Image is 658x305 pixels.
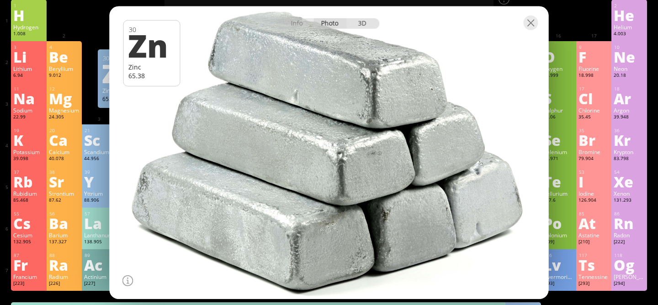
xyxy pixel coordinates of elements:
[49,280,80,288] div: [226]
[578,133,609,147] div: Br
[49,216,80,230] div: Ba
[614,216,644,230] div: Rn
[49,190,80,197] div: Strontium
[544,252,574,258] div: 116
[578,239,609,246] div: [210]
[543,114,574,121] div: 32.06
[13,114,44,121] div: 22.99
[13,91,44,106] div: Na
[614,65,644,72] div: Neon
[614,257,644,272] div: Og
[85,211,115,217] div: 57
[614,190,644,197] div: Xenon
[614,49,644,64] div: Ne
[578,107,609,114] div: Chlorine
[13,239,44,246] div: 132.905
[84,231,115,239] div: Lanthanum
[49,86,80,92] div: 12
[49,114,80,121] div: 24.305
[543,91,574,106] div: S
[614,44,644,50] div: 10
[13,31,44,38] div: 1.008
[84,257,115,272] div: Ac
[578,49,609,64] div: F
[543,133,574,147] div: Se
[49,169,80,175] div: 38
[543,197,574,204] div: 127.6
[84,190,115,197] div: Yttrium
[543,107,574,114] div: Sulphur
[49,133,80,147] div: Ca
[578,216,609,230] div: At
[84,273,115,280] div: Actinium
[49,148,80,155] div: Calcium
[543,155,574,163] div: 78.971
[13,257,44,272] div: Fr
[13,72,44,80] div: 6.94
[14,86,44,92] div: 11
[85,252,115,258] div: 89
[13,133,44,147] div: K
[13,107,44,114] div: Sodium
[544,86,574,92] div: 16
[543,49,574,64] div: O
[14,128,44,134] div: 19
[49,91,80,106] div: Mg
[49,49,80,64] div: Be
[614,133,644,147] div: Kr
[614,3,644,9] div: 2
[84,148,115,155] div: Scandium
[614,148,644,155] div: Krypton
[13,280,44,288] div: [223]
[578,174,609,189] div: I
[579,128,609,134] div: 35
[13,197,44,204] div: 85.468
[544,44,574,50] div: 8
[49,239,80,246] div: 137.327
[614,86,644,92] div: 18
[578,91,609,106] div: Cl
[49,273,80,280] div: Radium
[49,174,80,189] div: Sr
[543,231,574,239] div: Polonium
[102,86,143,95] div: Zinc
[543,72,574,80] div: 15.999
[13,216,44,230] div: Cs
[578,231,609,239] div: Astatine
[49,155,80,163] div: 40.078
[614,155,644,163] div: 83.798
[49,252,80,258] div: 88
[578,280,609,288] div: [293]
[579,169,609,175] div: 53
[614,280,644,288] div: [294]
[544,211,574,217] div: 84
[49,44,80,50] div: 4
[128,71,175,80] div: 65.38
[103,54,143,62] div: 30
[614,169,644,175] div: 54
[578,65,609,72] div: Fluorine
[578,155,609,163] div: 79.904
[579,252,609,258] div: 117
[614,239,644,246] div: [222]
[13,23,44,31] div: Hydrogen
[49,257,80,272] div: Ra
[13,273,44,280] div: Francium
[13,174,44,189] div: Rb
[543,174,574,189] div: Te
[614,114,644,121] div: 39.948
[544,169,574,175] div: 52
[13,65,44,72] div: Lithium
[578,190,609,197] div: Iodine
[84,280,115,288] div: [227]
[85,169,115,175] div: 39
[13,190,44,197] div: Rubidium
[49,107,80,114] div: Magnesium
[614,31,644,38] div: 4.003
[578,273,609,280] div: Tennessine
[85,128,115,134] div: 21
[102,95,143,102] div: 65.38
[614,174,644,189] div: Xe
[543,65,574,72] div: Oxygen
[543,216,574,230] div: Po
